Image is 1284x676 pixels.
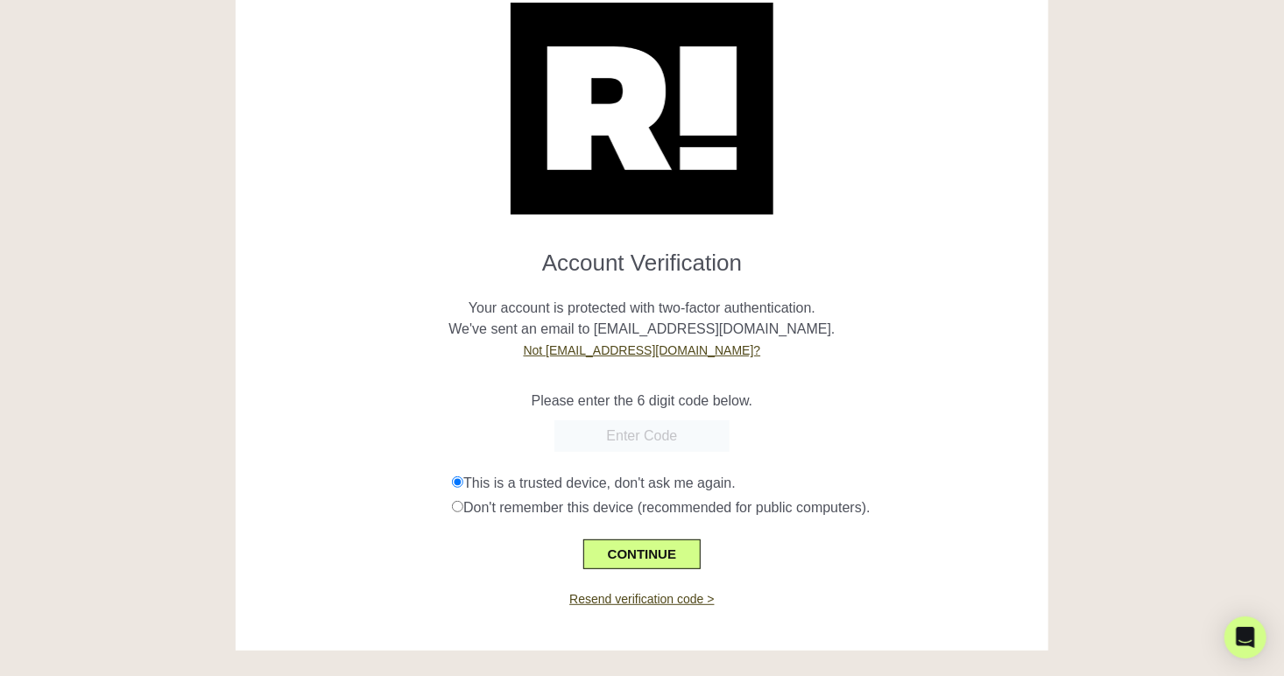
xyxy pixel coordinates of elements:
input: Enter Code [554,420,730,452]
a: Not [EMAIL_ADDRESS][DOMAIN_NAME]? [524,343,761,357]
img: Retention.com [511,3,773,215]
div: Don't remember this device (recommended for public computers). [452,497,1034,518]
div: This is a trusted device, don't ask me again. [452,473,1034,494]
p: Your account is protected with two-factor authentication. We've sent an email to [EMAIL_ADDRESS][... [249,277,1034,361]
h1: Account Verification [249,236,1034,277]
p: Please enter the 6 digit code below. [249,391,1034,412]
a: Resend verification code > [569,592,714,606]
div: Open Intercom Messenger [1224,616,1266,658]
button: CONTINUE [583,539,701,569]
